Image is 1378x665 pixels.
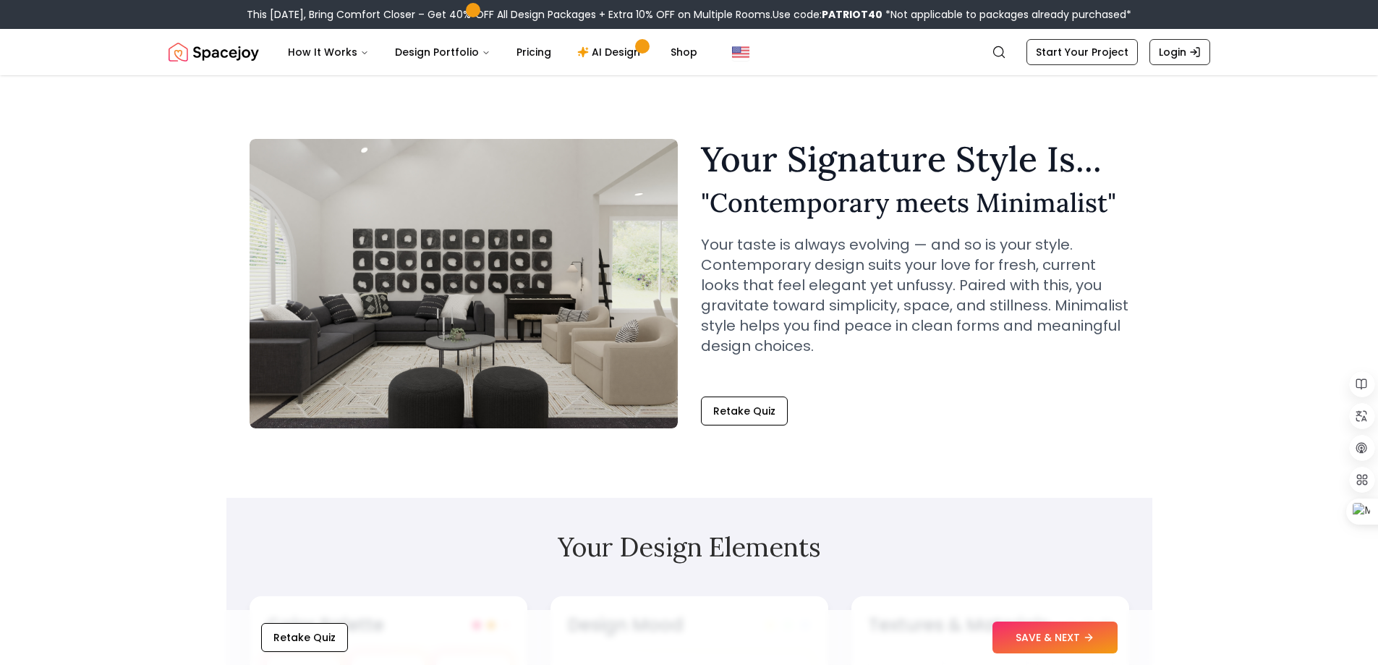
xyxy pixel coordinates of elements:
[566,38,656,67] a: AI Design
[992,622,1118,653] button: SAVE & NEXT
[701,397,788,425] button: Retake Quiz
[701,188,1129,217] h2: " Contemporary meets Minimalist "
[1026,39,1138,65] a: Start Your Project
[882,7,1131,22] span: *Not applicable to packages already purchased*
[250,139,678,428] img: Contemporary meets Minimalist Style Example
[169,38,259,67] a: Spacejoy
[276,38,380,67] button: How It Works
[261,623,348,652] button: Retake Quiz
[276,38,709,67] nav: Main
[169,38,259,67] img: Spacejoy Logo
[659,38,709,67] a: Shop
[1149,39,1210,65] a: Login
[773,7,882,22] span: Use code:
[701,234,1129,356] p: Your taste is always evolving — and so is your style. Contemporary design suits your love for fre...
[732,43,749,61] img: United States
[505,38,563,67] a: Pricing
[822,7,882,22] b: PATRIOT40
[383,38,502,67] button: Design Portfolio
[250,533,1129,562] h2: Your Design Elements
[169,29,1210,75] nav: Global
[247,7,1131,22] div: This [DATE], Bring Comfort Closer – Get 40% OFF All Design Packages + Extra 10% OFF on Multiple R...
[701,142,1129,177] h1: Your Signature Style Is...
